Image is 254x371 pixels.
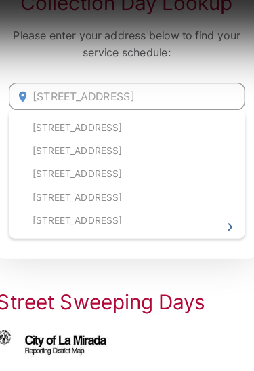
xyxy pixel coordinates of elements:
[24,210,230,230] li: [STREET_ADDRESS]
[14,300,240,322] h2: Street Sweeping Days
[24,189,230,210] li: [STREET_ADDRESS]
[14,3,58,15] span: La Mirada
[24,230,230,250] li: [STREET_ADDRESS]
[24,169,230,189] li: [STREET_ADDRESS]
[24,71,230,100] p: Please enter your address below to find your service schedule:
[24,149,230,169] li: [STREET_ADDRESS]
[24,119,230,143] input: Enter Address
[14,29,104,43] a: EDCD logo. Return to the homepage.
[24,39,230,60] h2: Collection Day Lookup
